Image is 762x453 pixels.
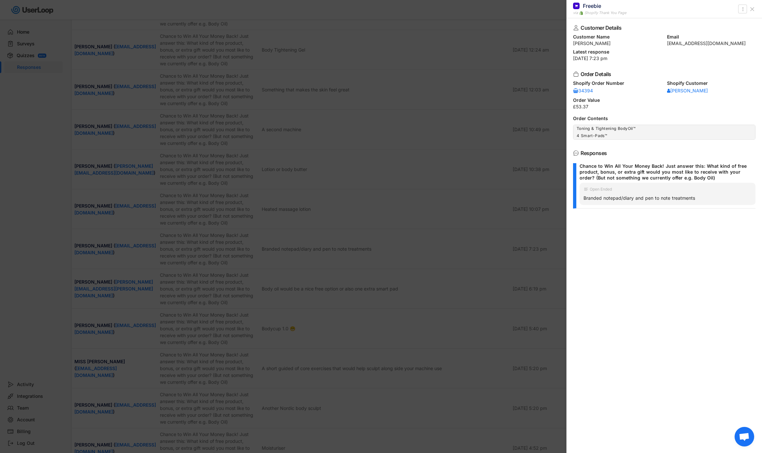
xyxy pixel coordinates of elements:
text:  [742,6,743,12]
div: Branded notepad/diary and pen to note treatments [583,195,752,201]
button:  [739,5,746,13]
a: 34394 [573,87,593,94]
div: Open chat [735,427,754,446]
div: via [573,10,578,16]
div: [DATE] 7:23 pm [573,56,755,61]
div: [PERSON_NAME] [667,88,708,93]
div: Freebie [583,2,601,9]
div: Open Ended [590,187,612,191]
div: Latest response [573,50,755,54]
div: [PERSON_NAME] [573,41,662,46]
div: [EMAIL_ADDRESS][DOMAIN_NAME] [667,41,756,46]
div: Customer Name [573,35,662,39]
div: Toning & Tightening BodyOil™ [577,126,752,131]
div: Shopify Customer [667,81,756,86]
div: Responses [581,150,745,156]
div: Chance to Win All Your Money Back! Just answer this: What kind of free product, bonus, or extra g... [580,163,750,181]
div: Customer Details [581,25,745,30]
div: £53.37 [573,104,755,109]
div: Order Contents [573,116,755,121]
div: Email [667,35,756,39]
div: Shopify Thank You Page [584,10,626,16]
div: Shopify Order Number [573,81,662,86]
div: 4 Smart-Pads™ [577,133,752,138]
div: Order Value [573,98,755,102]
div: Order Details [581,71,745,77]
a: [PERSON_NAME] [667,87,708,94]
img: 1156660_ecommerce_logo_shopify_icon%20%281%29.png [579,11,583,15]
div: 34394 [573,88,593,93]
